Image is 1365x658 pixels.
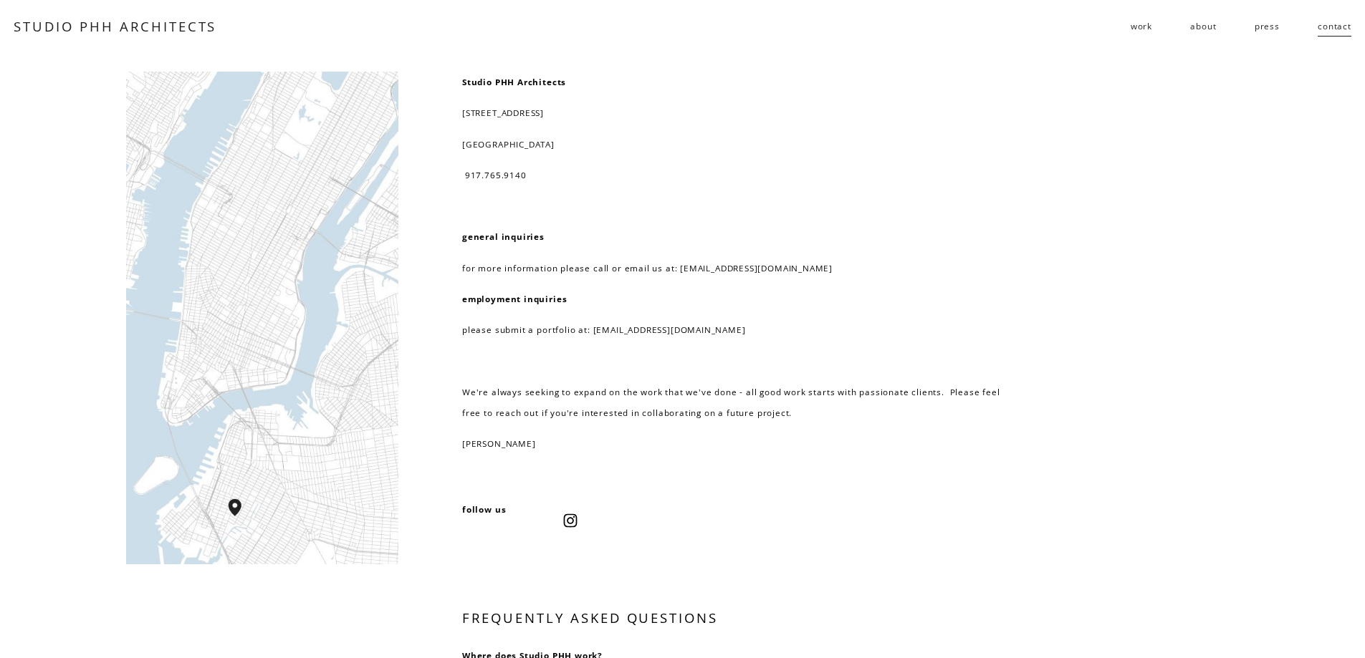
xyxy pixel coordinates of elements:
[462,165,1015,185] p: 917.765.9140
[462,258,1015,279] p: for more information please call or email us at: [EMAIL_ADDRESS][DOMAIN_NAME]
[1131,16,1152,37] span: work
[462,134,1015,155] p: [GEOGRAPHIC_DATA]
[1255,15,1280,38] a: press
[563,513,578,528] a: Instagram
[462,231,545,242] strong: general inquiries
[14,17,216,35] a: STUDIO PHH ARCHITECTS
[1131,15,1152,38] a: folder dropdown
[462,102,1015,123] p: [STREET_ADDRESS]
[1318,15,1351,38] a: contact
[462,319,1015,340] p: please submit a portfolio at: [EMAIL_ADDRESS][DOMAIN_NAME]
[462,609,1015,627] h3: FREQUENTLY ASKED QUESTIONS
[462,433,1015,454] p: [PERSON_NAME]
[462,382,1015,424] p: We're always seeking to expand on the work that we've done - all good work starts with passionate...
[1190,15,1216,38] a: about
[462,293,567,304] strong: employment inquiries
[462,503,506,515] strong: follow us
[462,76,566,87] strong: Studio PHH Architects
